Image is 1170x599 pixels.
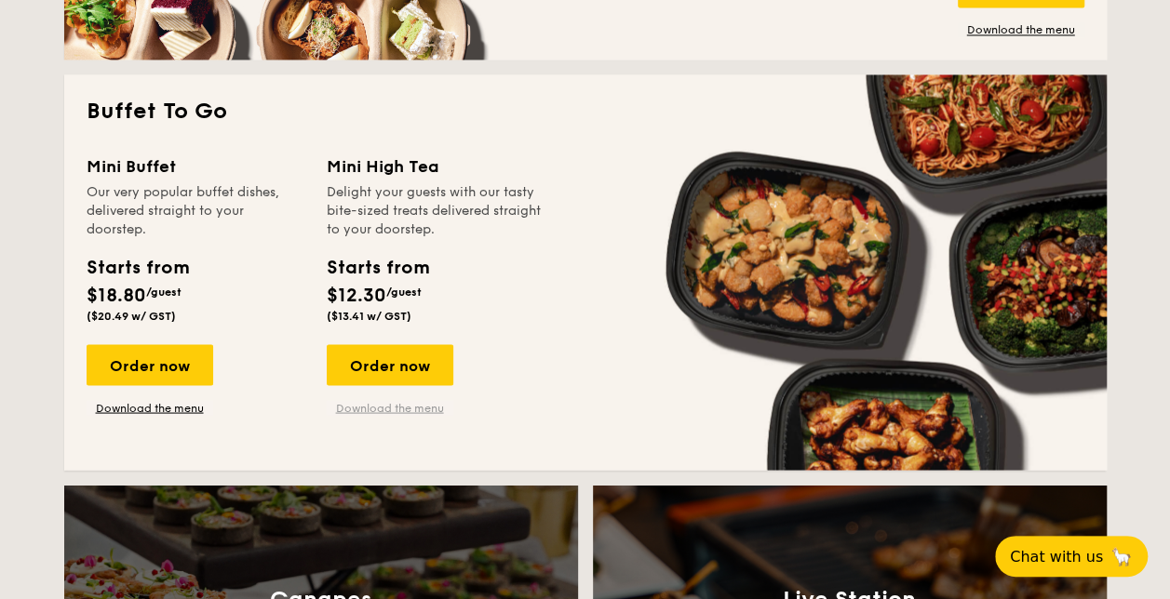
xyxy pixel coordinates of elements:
span: /guest [386,285,422,298]
a: Download the menu [327,400,453,415]
span: /guest [146,285,182,298]
h2: Buffet To Go [87,97,1084,126]
span: $18.80 [87,284,146,306]
div: Our very popular buffet dishes, delivered straight to your doorstep. [87,182,304,238]
div: Mini High Tea [327,153,545,179]
div: Order now [87,344,213,385]
div: Starts from [327,253,428,281]
div: Starts from [87,253,188,281]
span: ($20.49 w/ GST) [87,309,176,322]
div: Mini Buffet [87,153,304,179]
a: Download the menu [87,400,213,415]
span: ($13.41 w/ GST) [327,309,411,322]
div: Delight your guests with our tasty bite-sized treats delivered straight to your doorstep. [327,182,545,238]
span: Chat with us [1010,548,1103,566]
button: Chat with us🦙 [995,536,1148,577]
span: $12.30 [327,284,386,306]
div: Order now [327,344,453,385]
a: Download the menu [958,22,1084,37]
span: 🦙 [1110,546,1133,567]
